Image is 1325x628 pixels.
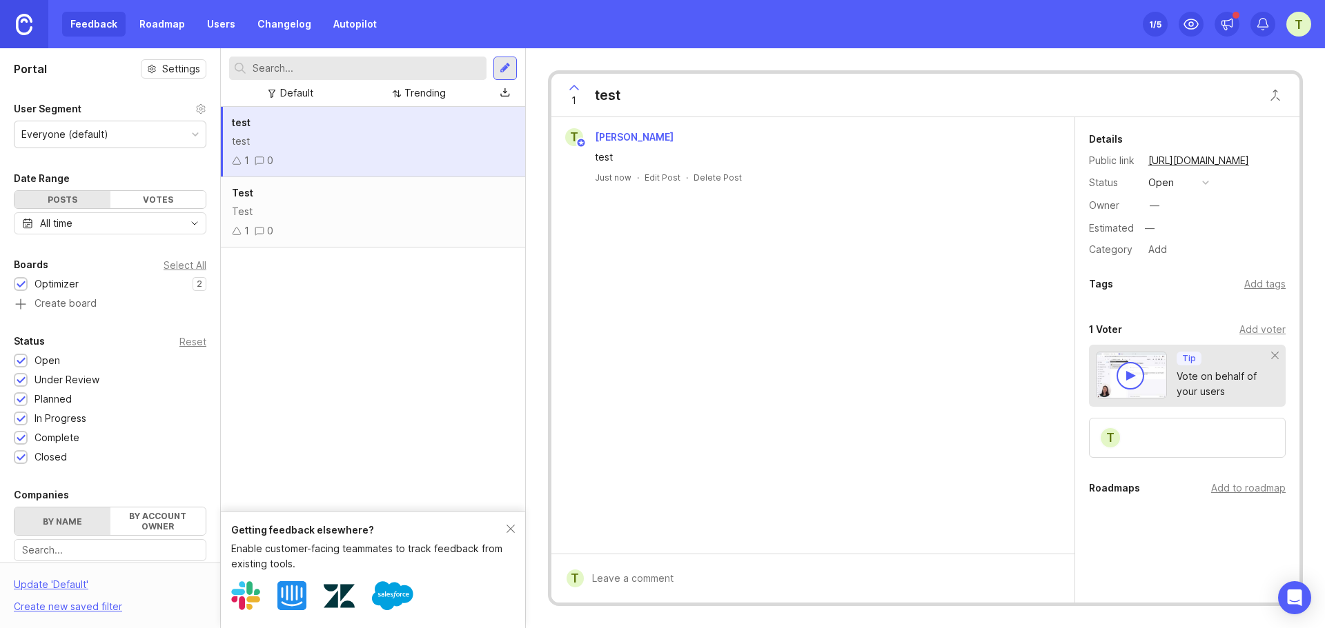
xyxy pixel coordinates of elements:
[35,353,60,368] div: Open
[14,487,69,503] div: Companies
[232,204,514,219] div: Test
[1089,153,1137,168] div: Public link
[21,127,108,142] div: Everyone (default)
[645,172,680,183] div: Edit Post
[244,223,249,239] div: 1
[231,581,260,610] img: Slack logo
[267,153,273,168] div: 0
[35,411,86,426] div: In Progress
[179,338,206,345] div: Reset
[595,85,620,105] div: test
[1089,242,1137,257] div: Category
[567,569,584,587] div: T
[14,191,110,208] div: Posts
[1144,241,1171,259] div: Add
[231,541,507,571] div: Enable customer-facing teammates to track feedback from existing tools.
[14,507,110,535] label: By name
[1182,353,1196,364] p: Tip
[1239,322,1286,337] div: Add voter
[571,93,576,108] span: 1
[325,12,385,37] a: Autopilot
[267,223,273,239] div: 0
[16,14,32,35] img: Canny Home
[372,575,413,616] img: Salesforce logo
[199,12,244,37] a: Users
[221,107,525,177] a: testtest10
[22,543,198,558] input: Search...
[1144,152,1253,170] a: [URL][DOMAIN_NAME]
[249,12,320,37] a: Changelog
[595,131,674,143] span: [PERSON_NAME]
[40,216,72,231] div: All time
[35,372,99,387] div: Under Review
[324,580,355,611] img: Zendesk logo
[162,62,200,76] span: Settings
[1150,198,1159,213] div: —
[131,12,193,37] a: Roadmap
[686,172,688,183] div: ·
[232,187,253,199] span: Test
[277,581,306,610] img: Intercom logo
[1089,198,1137,213] div: Owner
[221,177,525,247] a: TestTest10
[1096,352,1168,398] img: video-thumbnail-vote-d41b83416815613422e2ca741bf692cc.jpg
[244,153,249,168] div: 1
[197,278,202,290] p: 2
[14,333,45,350] div: Status
[1211,480,1286,496] div: Add to roadmap
[232,117,251,128] span: test
[1089,131,1123,148] div: Details
[1262,81,1289,109] button: Close button
[14,599,122,614] div: Create new saved filter
[595,172,631,183] a: Just now
[14,170,70,187] div: Date Range
[694,172,742,183] div: Delete Post
[184,218,206,229] svg: toggle icon
[110,191,206,208] div: Votes
[232,134,514,149] div: test
[637,172,639,183] div: ·
[164,261,206,269] div: Select All
[565,128,583,146] div: T
[1089,480,1140,496] div: Roadmaps
[1089,276,1113,292] div: Tags
[280,85,313,101] div: Default
[1149,14,1161,34] div: 1 /5
[14,577,88,599] div: Update ' Default '
[35,449,67,465] div: Closed
[14,61,47,77] h1: Portal
[35,276,79,292] div: Optimizer
[557,128,685,146] a: T[PERSON_NAME]
[110,507,206,535] label: By account owner
[1141,219,1159,237] div: —
[253,61,481,76] input: Search...
[1099,427,1121,449] div: T
[14,101,81,117] div: User Segment
[14,256,48,273] div: Boards
[231,523,507,538] div: Getting feedback elsewhere?
[1143,12,1168,37] button: 1/5
[35,392,72,407] div: Planned
[1148,175,1174,190] div: open
[1244,276,1286,292] div: Add tags
[14,298,206,311] a: Create board
[1089,223,1134,233] div: Estimated
[1089,321,1122,338] div: 1 Voter
[1137,241,1171,259] a: Add
[35,430,79,445] div: Complete
[1286,12,1311,37] button: T
[1089,175,1137,190] div: Status
[1278,581,1311,614] div: Open Intercom Messenger
[141,59,206,79] button: Settings
[1177,369,1272,399] div: Vote on behalf of your users
[404,85,446,101] div: Trending
[595,150,1047,165] div: test
[576,138,586,148] img: member badge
